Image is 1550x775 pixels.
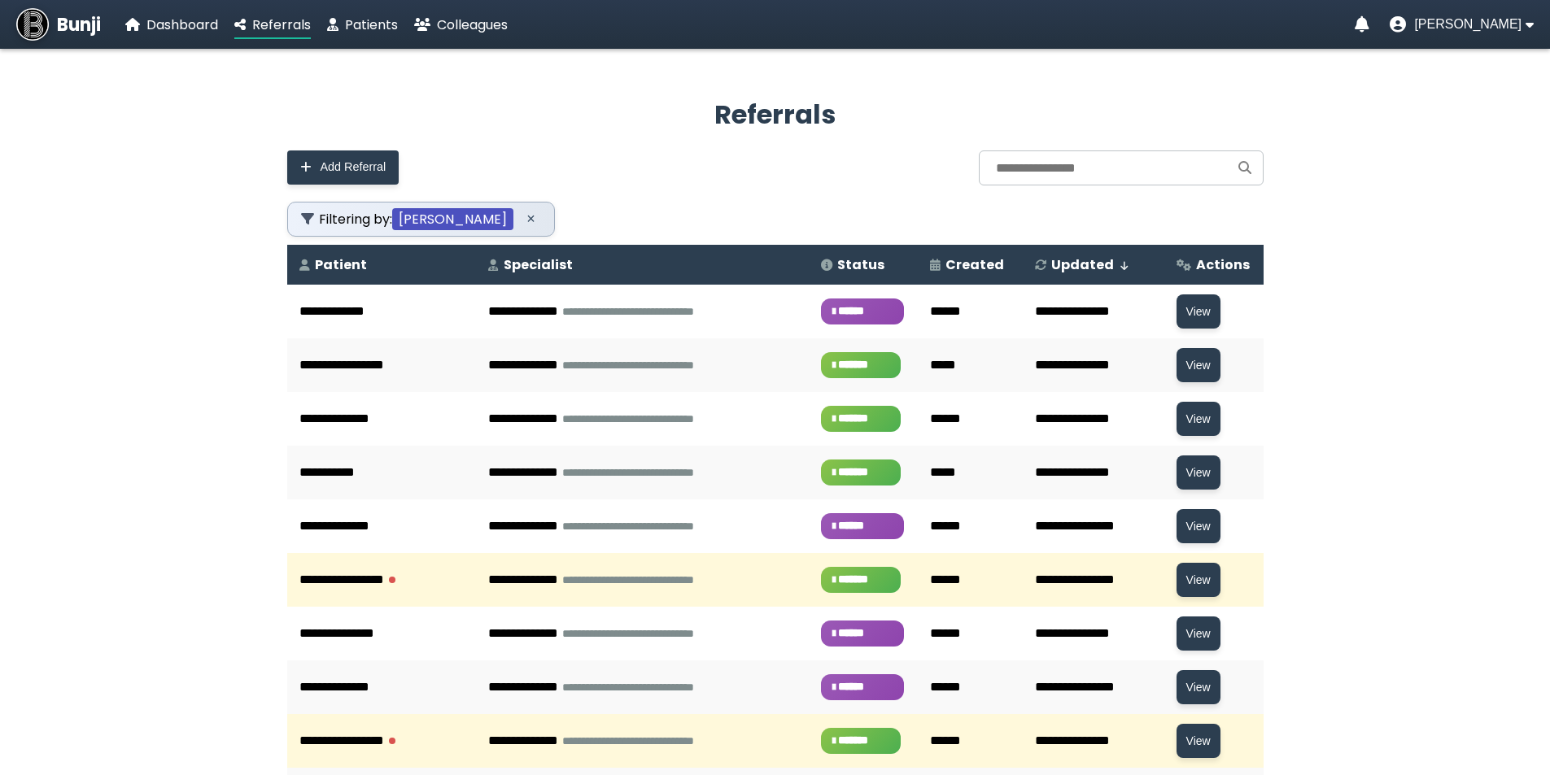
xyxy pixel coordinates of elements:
button: × [522,209,541,229]
span: Filtering by: [301,209,513,229]
span: Bunji [57,11,101,38]
button: View [1177,348,1220,382]
span: Colleagues [437,15,508,34]
th: Status [809,245,918,285]
a: Dashboard [125,15,218,35]
span: Patients [345,15,398,34]
a: Notifications [1355,16,1369,33]
th: Specialist [476,245,809,285]
button: View [1177,670,1220,704]
button: View [1177,509,1220,543]
button: View [1177,724,1220,758]
h2: Referrals [287,95,1264,134]
span: Referrals [252,15,311,34]
span: Add Referral [321,160,386,174]
button: View [1177,563,1220,597]
a: Referrals [234,15,311,35]
th: Updated [1023,245,1164,285]
a: Bunji [16,8,101,41]
button: Add Referral [287,150,400,185]
button: View [1177,616,1220,651]
span: Dashboard [146,15,218,34]
a: Patients [327,15,398,35]
button: User menu [1390,16,1534,33]
th: Created [918,245,1023,285]
a: Colleagues [414,15,508,35]
button: View [1177,294,1220,329]
th: Actions [1164,245,1264,285]
span: [PERSON_NAME] [1414,17,1522,32]
button: View [1177,455,1220,490]
b: [PERSON_NAME] [392,208,513,230]
img: Bunji Dental Referral Management [16,8,49,41]
th: Patient [287,245,476,285]
button: View [1177,402,1220,436]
